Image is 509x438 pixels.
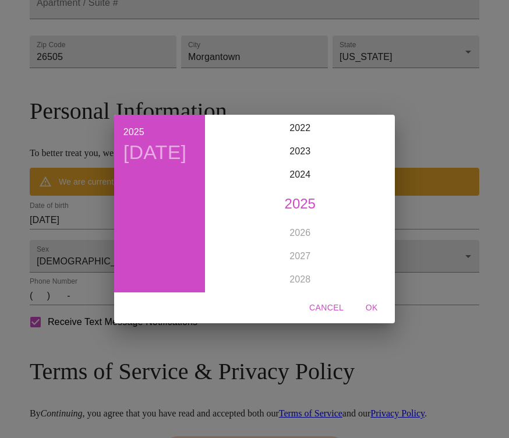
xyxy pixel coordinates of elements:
[353,297,390,319] button: OK
[210,140,390,163] div: 2023
[123,124,144,140] button: 2025
[305,297,348,319] button: Cancel
[309,301,344,315] span: Cancel
[210,163,390,186] div: 2024
[210,192,390,216] div: 2025
[123,140,187,165] button: [DATE]
[358,301,386,315] span: OK
[210,116,390,140] div: 2022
